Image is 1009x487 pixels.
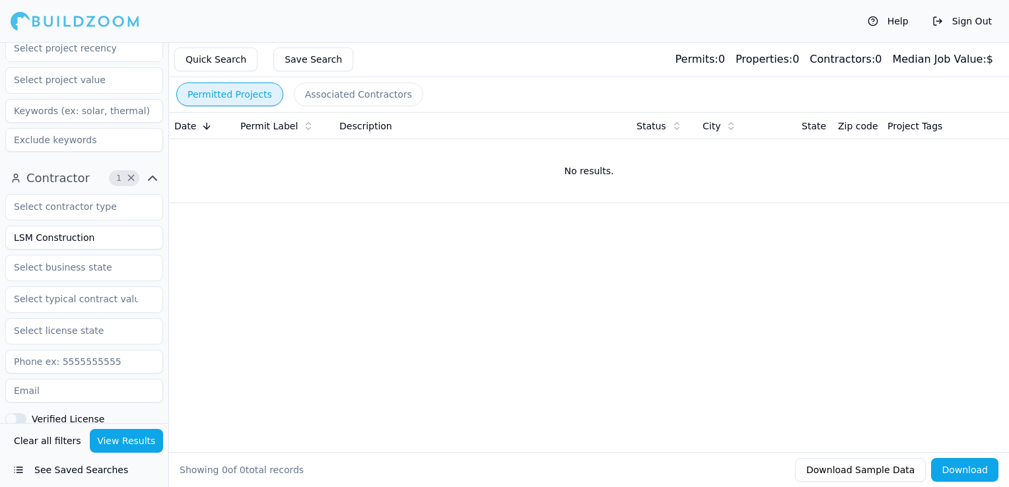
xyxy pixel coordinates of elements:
button: Contractor1Clear Contractor filters [5,168,163,189]
span: City [703,119,720,133]
span: Description [339,119,392,133]
span: 0 [222,465,228,475]
button: Save Search [273,48,353,71]
input: Exclude keywords [5,128,163,152]
input: Email [5,379,163,403]
span: Status [637,119,666,133]
input: Business name [5,226,163,249]
span: State [802,119,826,133]
span: Clear Contractor filters [126,175,136,181]
input: Select license state [6,319,146,342]
input: Keywords (ex: solar, thermal) [5,99,163,123]
div: Showing of total records [180,463,304,476]
div: 0 [810,51,882,67]
button: View Results [90,429,164,453]
span: Properties: [736,53,792,65]
button: Associated Contractors [294,82,423,106]
span: Contractor [26,169,90,187]
span: Median Job Value: [892,53,986,65]
span: Zip code [838,119,878,133]
button: Quick Search [174,48,258,71]
input: Select business state [6,255,146,279]
span: 0 [240,465,246,475]
td: No results. [169,139,1009,203]
input: Phone ex: 5555555555 [5,350,163,373]
button: Download [931,458,998,482]
label: Verified License [32,414,104,424]
div: 0 [675,51,724,67]
button: Permitted Projects [176,82,283,106]
input: Select contractor type [6,195,146,218]
span: Date [174,119,196,133]
button: Help [861,11,915,32]
button: Download Sample Data [795,458,926,482]
div: $ [892,51,993,67]
button: See Saved Searches [5,458,163,482]
span: Permits: [675,53,718,65]
input: Select typical contract value [6,287,146,311]
button: Clear all filters [11,429,85,453]
span: 1 [112,172,125,185]
button: Sign Out [926,11,998,32]
input: Select project value [6,68,146,92]
span: Contractors: [810,53,875,65]
div: 0 [736,51,799,67]
span: Permit Label [240,119,298,133]
span: Project Tags [887,119,942,133]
